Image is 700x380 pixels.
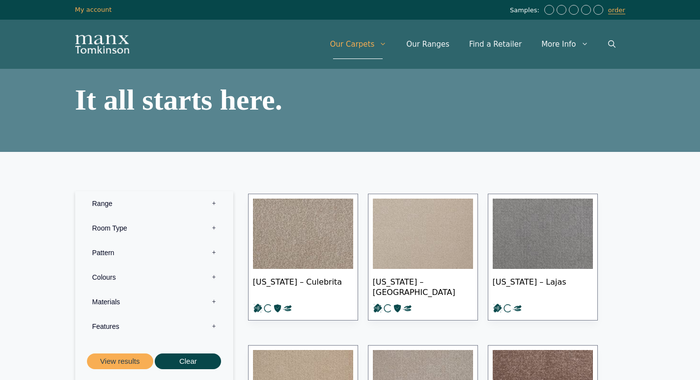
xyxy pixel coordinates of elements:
label: Materials [83,290,226,314]
span: [US_STATE] – Lajas [493,269,593,303]
img: Manx Tomkinson [75,35,129,54]
label: Range [83,191,226,216]
a: My account [75,6,112,13]
a: Our Ranges [396,29,459,59]
a: [US_STATE] – [GEOGRAPHIC_DATA] [368,194,478,321]
a: Open Search Bar [598,29,625,59]
label: Colours [83,265,226,290]
h1: It all starts here. [75,85,345,115]
a: [US_STATE] – Culebrita [248,194,358,321]
span: [US_STATE] – Culebrita [253,269,353,303]
a: Our Carpets [320,29,397,59]
label: Features [83,314,226,339]
a: Find a Retailer [459,29,532,59]
span: Samples: [510,6,542,15]
span: [US_STATE] – [GEOGRAPHIC_DATA] [373,269,473,303]
a: More Info [532,29,598,59]
label: Room Type [83,216,226,240]
label: Pattern [83,240,226,265]
button: Clear [155,353,221,370]
button: View results [87,353,153,370]
a: order [608,6,625,14]
a: [US_STATE] – Lajas [488,194,598,321]
nav: Primary [320,29,625,59]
